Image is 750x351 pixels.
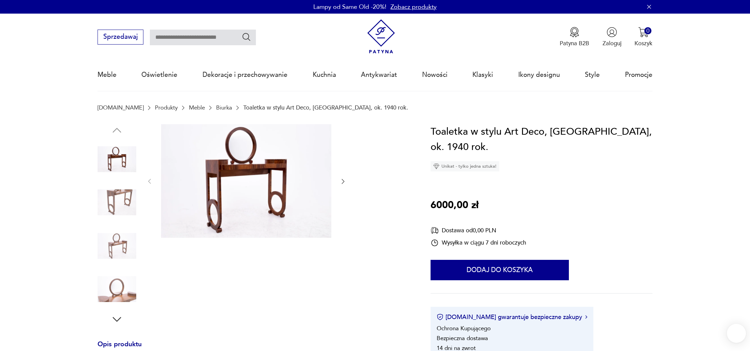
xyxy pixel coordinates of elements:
a: Antykwariat [361,59,397,90]
li: Ochrona Kupującego [437,324,491,332]
p: Koszyk [634,39,652,47]
p: Zaloguj [603,39,622,47]
img: Ikona dostawy [431,226,439,235]
button: [DOMAIN_NAME] gwarantuje bezpieczne zakupy [437,313,587,321]
div: Dostawa od 0,00 PLN [431,226,526,235]
a: Ikona medaluPatyna B2B [560,27,589,47]
img: Ikonka użytkownika [607,27,617,37]
p: Lampy od Same Old -20%! [313,3,386,11]
button: Sprzedawaj [98,30,143,45]
a: Zobacz produkty [390,3,437,11]
a: Sprzedawaj [98,35,143,40]
img: Ikona diamentu [433,163,439,169]
a: Dekoracje i przechowywanie [203,59,287,90]
img: Ikona koszyka [638,27,649,37]
button: Szukaj [242,32,251,42]
img: Ikona certyfikatu [437,314,443,320]
a: Meble [98,59,117,90]
a: Biurka [216,104,232,111]
div: 0 [644,27,651,34]
a: Kuchnia [313,59,336,90]
img: Zdjęcie produktu Toaletka w stylu Art Deco, Polska, ok. 1940 rok. [98,140,136,179]
a: Ikony designu [518,59,560,90]
img: Zdjęcie produktu Toaletka w stylu Art Deco, Polska, ok. 1940 rok. [98,270,136,308]
img: Ikona strzałki w prawo [585,315,587,319]
a: Produkty [155,104,178,111]
a: Nowości [422,59,448,90]
a: Oświetlenie [141,59,177,90]
li: Bezpieczna dostawa [437,334,488,342]
a: Meble [189,104,205,111]
img: Ikona medalu [569,27,580,37]
button: 0Koszyk [634,27,652,47]
button: Zaloguj [603,27,622,47]
button: Patyna B2B [560,27,589,47]
button: Dodaj do koszyka [431,260,569,280]
div: Wysyłka w ciągu 7 dni roboczych [431,239,526,247]
h1: Toaletka w stylu Art Deco, [GEOGRAPHIC_DATA], ok. 1940 rok. [431,124,652,155]
img: Patyna - sklep z meblami i dekoracjami vintage [364,19,398,54]
div: Unikat - tylko jedna sztuka! [431,161,499,171]
p: Patyna B2B [560,39,589,47]
img: Zdjęcie produktu Toaletka w stylu Art Deco, Polska, ok. 1940 rok. [98,227,136,265]
iframe: Smartsupp widget button [727,324,746,343]
img: Zdjęcie produktu Toaletka w stylu Art Deco, Polska, ok. 1940 rok. [98,183,136,222]
a: Style [585,59,600,90]
p: Toaletka w stylu Art Deco, [GEOGRAPHIC_DATA], ok. 1940 rok. [243,104,408,111]
p: 6000,00 zł [431,198,478,213]
a: Klasyki [472,59,493,90]
a: Promocje [625,59,652,90]
a: [DOMAIN_NAME] [98,104,144,111]
img: Zdjęcie produktu Toaletka w stylu Art Deco, Polska, ok. 1940 rok. [161,124,331,238]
